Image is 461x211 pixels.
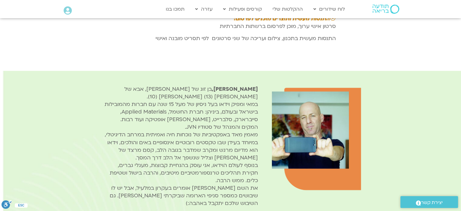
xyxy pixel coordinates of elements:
[125,15,336,30] p: סרטון אישי ערוך, מוכן לפרסום ברשתות החברתיות
[421,199,443,207] span: יצירת קשר
[110,184,258,206] span: את השם [PERSON_NAME] אומרים בעקרון במלעיל, אבל יש לו שיבושים כמספר סניפי הארומה שביקרתי [PERSON_N...
[125,35,336,42] p: התנסות מעשית בתכנון, צילום ועריכה של שני סרטונים לפי תסריט מובנה ואישי
[372,5,399,14] img: תודעה בריאה
[192,3,215,15] a: עזרה
[220,3,265,15] a: קורסים ופעילות
[234,15,336,22] span: ⦿
[105,101,258,131] span: במאי ומפיק וידאו בעל ניסיון של מעל 15 שנה עם חברות מהמובילות בישראל ובעולם, ביניהן: חברת החשמל, A...
[212,86,258,93] strong: [PERSON_NAME],
[310,3,348,15] a: לוח שידורים
[163,3,188,15] a: תמכו בנו
[105,131,258,161] span: מאמין מאד באפקטיביות של נוכחות חיה ואמיתית במרחב הדיגיטלי, במיוחד בעידן שבו טקסטים רובוטיים אינסו...
[234,15,330,22] strong: התנסות מעשית ותוצרים מוכנים לפרסום:
[124,86,258,100] span: בן זוג של [PERSON_NAME], אבא של [PERSON_NAME] (13) [PERSON_NAME] (10).
[110,162,258,184] span: בנוסף לעולם הוידאו, אני עוסק בהנחיית קבוצות, מעגלי גברים, חקירת תהליכים טרנספורמטיביים מיטיבים, ו...
[400,196,458,208] a: יצירת קשר
[269,3,306,15] a: ההקלטות שלי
